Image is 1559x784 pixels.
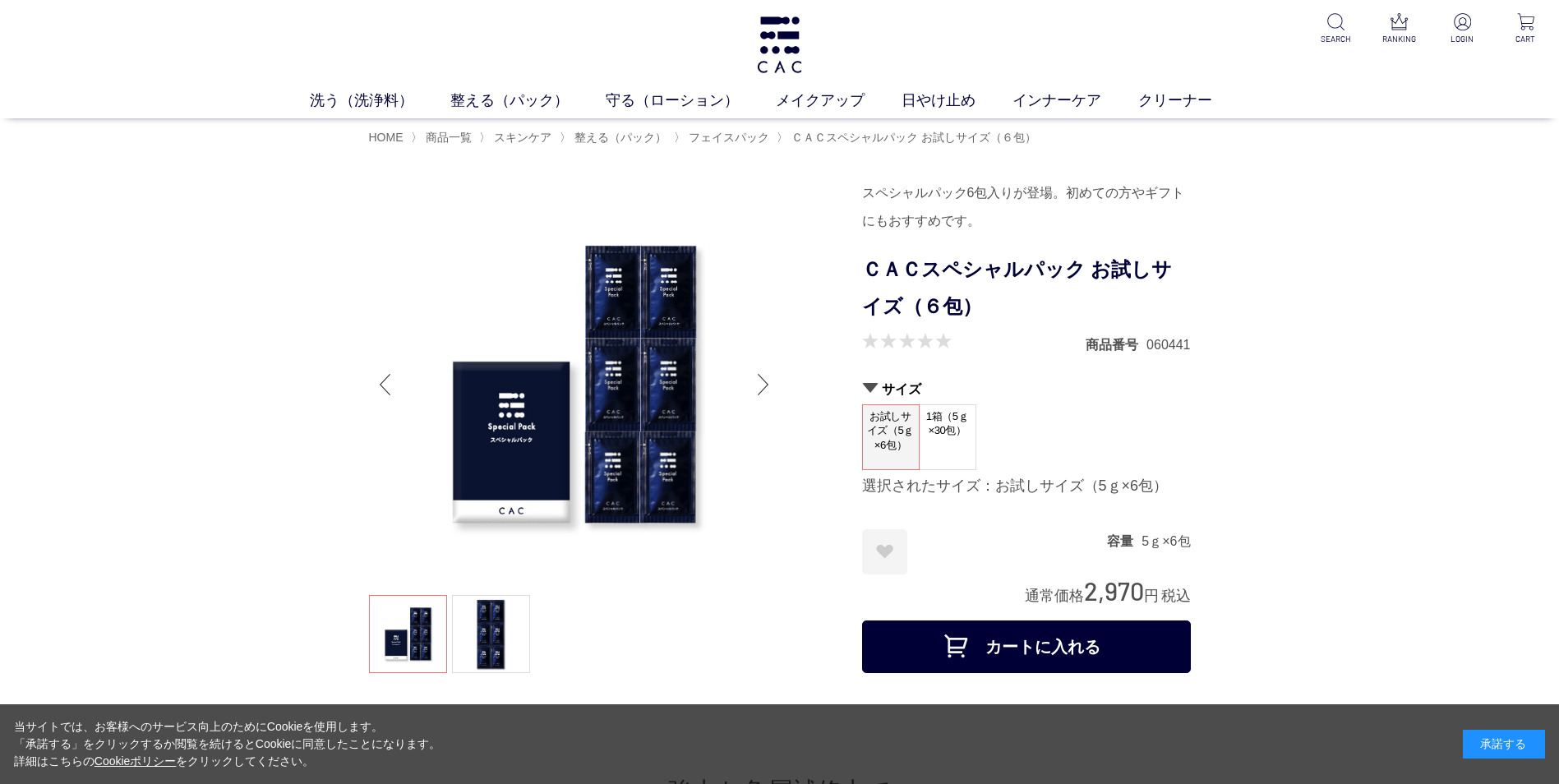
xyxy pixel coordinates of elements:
li: 〉 [479,130,556,145]
a: RANKING [1379,13,1419,45]
p: LOGIN [1442,33,1483,45]
div: 承諾する [1463,730,1545,759]
p: CART [1506,33,1546,45]
button: カートに入れる [862,620,1191,673]
li: 〉 [777,130,1040,145]
a: お気に入りに登録する [862,529,907,574]
span: フェイスパック [689,131,769,144]
img: logo [754,16,805,73]
div: Previous slide [369,352,402,417]
div: 選択されたサイズ：お試しサイズ（5ｇ×6包） [862,477,1191,496]
dd: 060441 [1146,336,1190,353]
span: 商品一覧 [426,131,472,144]
li: 〉 [411,130,476,145]
a: HOME [369,131,404,144]
a: メイクアップ [776,90,902,112]
span: 2,970 [1084,575,1144,606]
span: 税込 [1161,588,1191,604]
a: Cookieポリシー [95,754,177,768]
dt: 容量 [1107,533,1142,550]
a: クリーナー [1138,90,1249,112]
a: ＣＡＣスペシャルパック お試しサイズ（６包） [788,131,1036,144]
li: 〉 [560,130,671,145]
h2: サイズ [862,380,1191,398]
a: CART [1506,13,1546,45]
a: 日やけ止め [902,90,1012,112]
a: 整える（パック） [450,90,606,112]
a: スキンケア [491,131,551,144]
p: RANKING [1379,33,1419,45]
li: 〉 [674,130,773,145]
a: 守る（ローション） [606,90,776,112]
a: LOGIN [1442,13,1483,45]
dd: 5ｇ×6包 [1142,533,1190,550]
span: 1箱（5ｇ×30包） [920,405,976,452]
div: スペシャルパック6包入りが登場。初めての方やギフトにもおすすめです。 [862,179,1191,235]
a: 洗う（洗浄料） [310,90,450,112]
p: SEARCH [1316,33,1356,45]
h1: ＣＡＣスペシャルパック お試しサイズ（６包） [862,251,1191,325]
span: お試しサイズ（5ｇ×6包） [863,405,919,457]
a: 整える（パック） [571,131,666,144]
span: ＣＡＣスペシャルパック お試しサイズ（６包） [791,131,1036,144]
img: ＣＡＣスペシャルパック お試しサイズ（６包） お試しサイズ（5ｇ×6包） [369,179,780,590]
a: インナーケア [1012,90,1138,112]
dt: 商品番号 [1086,336,1146,353]
span: 通常価格 [1025,588,1084,604]
div: 当サイトでは、お客様へのサービス向上のためにCookieを使用します。 「承諾する」をクリックするか閲覧を続けるとCookieに同意したことになります。 詳細はこちらの をクリックしてください。 [14,718,441,770]
span: 円 [1144,588,1159,604]
span: 整える（パック） [574,131,666,144]
a: フェイスパック [685,131,769,144]
a: 商品一覧 [422,131,472,144]
a: SEARCH [1316,13,1356,45]
span: スキンケア [494,131,551,144]
div: Next slide [747,352,780,417]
